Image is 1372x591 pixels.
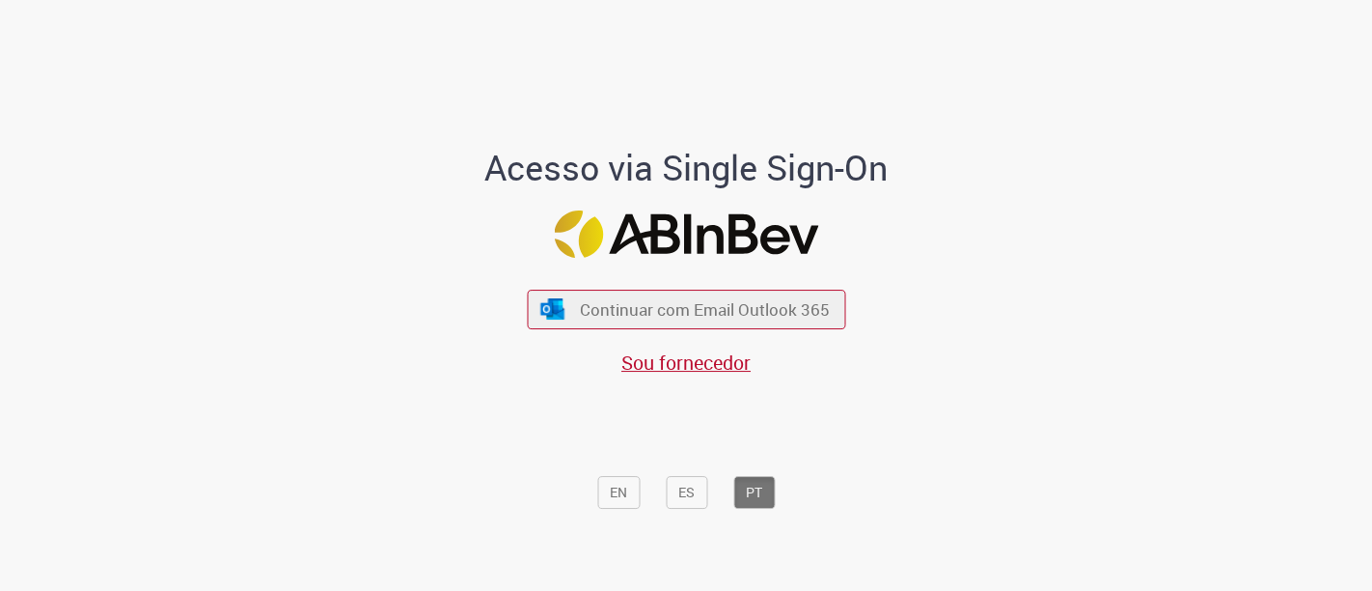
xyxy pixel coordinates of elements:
[621,350,751,376] a: Sou fornecedor
[666,476,707,509] button: ES
[597,476,640,509] button: EN
[554,211,818,258] img: Logo ABInBev
[527,290,845,329] button: ícone Azure/Microsoft 360 Continuar com Email Outlook 365
[419,149,954,187] h1: Acesso via Single Sign-On
[733,476,775,509] button: PT
[580,298,830,321] span: Continuar com Email Outlook 365
[539,298,566,319] img: ícone Azure/Microsoft 360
